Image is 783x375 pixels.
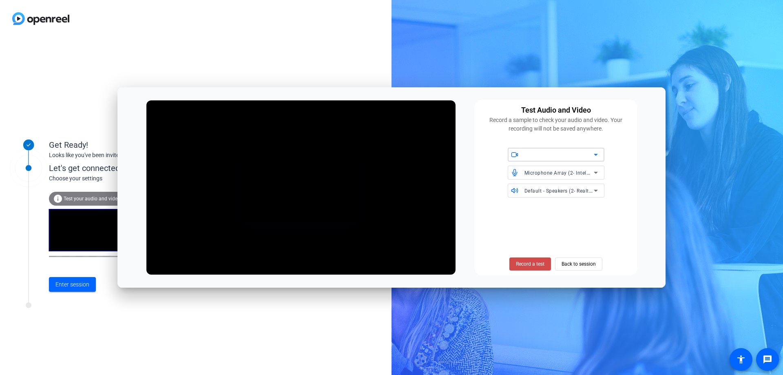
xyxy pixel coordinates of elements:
[524,169,711,176] span: Microphone Array (2- Intel® Smart Sound Technology for Digital Microphones)
[736,355,746,364] mat-icon: accessibility
[49,139,212,151] div: Get Ready!
[49,151,212,160] div: Looks like you've been invited to join
[524,187,618,194] span: Default - Speakers (2- Realtek(R) Audio)
[516,260,544,268] span: Record a test
[49,162,229,174] div: Let's get connected.
[64,196,120,202] span: Test your audio and video
[509,257,551,271] button: Record a test
[49,174,229,183] div: Choose your settings
[555,257,602,271] button: Back to session
[763,355,772,364] mat-icon: message
[55,280,89,289] span: Enter session
[479,116,633,133] div: Record a sample to check your audio and video. Your recording will not be saved anywhere.
[521,104,591,116] div: Test Audio and Video
[53,194,63,204] mat-icon: info
[562,256,596,272] span: Back to session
